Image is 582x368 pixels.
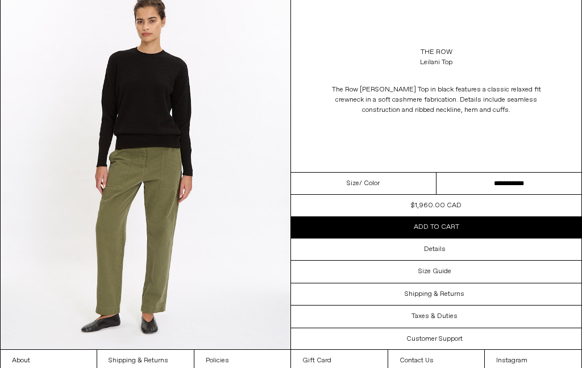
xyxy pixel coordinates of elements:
span: Add to cart [414,223,459,232]
a: The Row [421,47,452,57]
h3: Taxes & Duties [411,312,458,320]
h3: Size Guide [418,267,451,275]
p: The Row [PERSON_NAME] Top in black features a classic relaxed fit crewneck in a soft cashmere fab... [323,79,550,121]
h3: Details [424,245,446,253]
span: Size [347,178,359,189]
h3: Customer Support [406,335,463,343]
h3: Shipping & Returns [405,290,464,298]
div: Leilani Top [420,57,452,68]
button: Add to cart [291,216,581,238]
div: $1,960.00 CAD [411,200,462,211]
span: / Color [359,178,380,189]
